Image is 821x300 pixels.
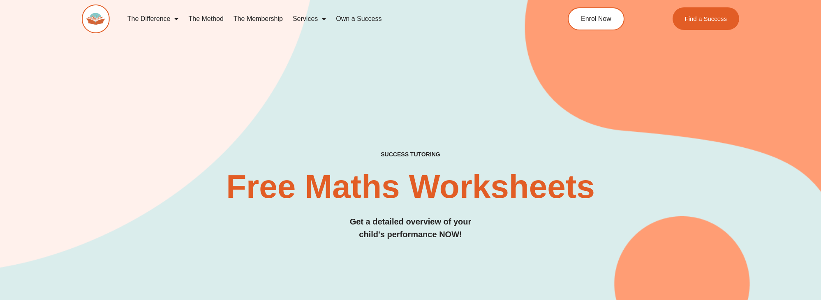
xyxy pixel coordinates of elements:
[568,7,624,30] a: Enrol Now
[183,9,228,28] a: The Method
[123,9,530,28] nav: Menu
[82,170,740,203] h2: Free Maths Worksheets​
[229,9,288,28] a: The Membership
[82,151,740,158] h4: SUCCESS TUTORING​
[685,16,727,22] span: Find a Success
[331,9,386,28] a: Own a Success
[581,16,611,22] span: Enrol Now
[288,9,331,28] a: Services
[82,215,740,241] h3: Get a detailed overview of your child's performance NOW!
[123,9,184,28] a: The Difference
[673,7,740,30] a: Find a Success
